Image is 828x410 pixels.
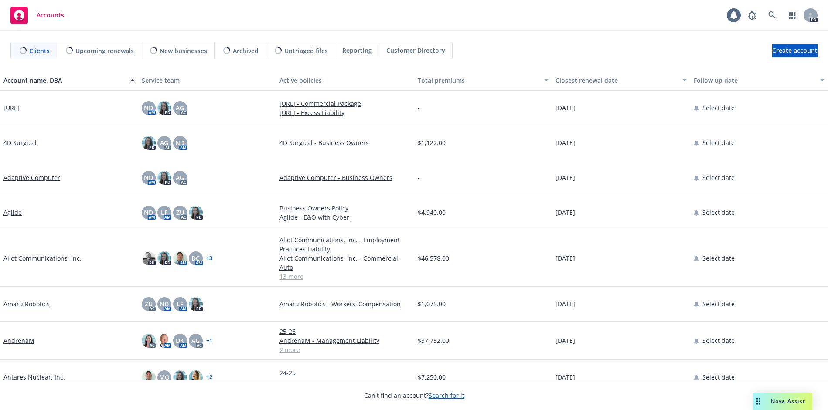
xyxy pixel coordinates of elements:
[772,44,818,57] a: Create account
[555,173,575,182] span: [DATE]
[418,76,539,85] div: Total premiums
[555,208,575,217] span: [DATE]
[3,299,50,308] a: Amaru Robotics
[142,334,156,348] img: photo
[175,138,184,147] span: ND
[555,373,575,382] span: [DATE]
[279,377,411,386] a: 24-25
[189,206,203,220] img: photo
[555,254,575,263] span: [DATE]
[702,173,735,182] span: Select date
[784,7,801,24] a: Switch app
[555,299,575,308] span: [DATE]
[3,336,34,345] a: AndrenaM
[144,103,153,112] span: ND
[702,208,735,217] span: Select date
[144,208,153,217] span: ND
[418,373,446,382] span: $7,250.00
[555,103,575,112] span: [DATE]
[279,368,411,377] a: 24-25
[279,203,411,213] a: Business Owners Policy
[279,173,411,182] a: Adaptive Computer - Business Owners
[173,251,187,265] img: photo
[157,101,171,115] img: photo
[772,42,818,59] span: Create account
[418,138,446,147] span: $1,122.00
[414,70,552,91] button: Total premiums
[279,299,411,308] a: Amaru Robotics - Workers' Compensation
[142,251,156,265] img: photo
[157,171,171,185] img: photo
[3,103,19,112] a: [URL]
[161,208,167,217] span: LF
[142,136,156,150] img: photo
[418,299,446,308] span: $1,075.00
[279,235,411,254] a: Allot Communications, Inc. - Employment Practices Liability
[555,336,575,345] span: [DATE]
[142,370,156,384] img: photo
[75,46,134,55] span: Upcoming renewals
[233,46,259,55] span: Archived
[206,375,212,380] a: + 2
[418,208,446,217] span: $4,940.00
[145,299,153,308] span: ZU
[552,70,690,91] button: Closest renewal date
[7,3,68,27] a: Accounts
[3,138,37,147] a: 4D Surgical
[771,397,805,405] span: Nova Assist
[418,254,449,263] span: $46,578.00
[342,46,372,55] span: Reporting
[386,46,445,55] span: Customer Directory
[157,251,171,265] img: photo
[702,254,735,263] span: Select date
[160,299,169,308] span: ND
[279,76,411,85] div: Active policies
[189,370,203,384] img: photo
[418,173,420,182] span: -
[191,336,200,345] span: AG
[176,336,184,345] span: DK
[555,138,575,147] span: [DATE]
[176,103,184,112] span: AG
[276,70,414,91] button: Active policies
[702,138,735,147] span: Select date
[279,272,411,281] a: 13 more
[159,373,170,382] span: MQ
[418,103,420,112] span: -
[753,393,812,410] button: Nova Assist
[279,99,411,108] a: [URL] - Commercial Package
[743,7,761,24] a: Report a Bug
[694,76,815,85] div: Follow up date
[753,393,764,410] div: Drag to move
[279,108,411,117] a: [URL] - Excess Liability
[3,254,82,263] a: Allot Communications, Inc.
[3,373,65,382] a: Antares Nuclear, Inc.
[279,336,411,345] a: AndrenaM - Management Liability
[279,213,411,222] a: Aglide - E&O with Cyber
[176,173,184,182] span: AG
[176,208,184,217] span: ZU
[177,299,183,308] span: LF
[206,256,212,261] a: + 3
[160,46,207,55] span: New businesses
[279,327,411,336] a: 25-26
[206,338,212,343] a: + 1
[3,76,125,85] div: Account name, DBA
[3,173,60,182] a: Adaptive Computer
[173,370,187,384] img: photo
[429,391,464,400] a: Search for it
[702,336,735,345] span: Select date
[364,391,464,400] span: Can't find an account?
[138,70,276,91] button: Service team
[279,138,411,147] a: 4D Surgical - Business Owners
[189,297,203,311] img: photo
[3,208,22,217] a: Aglide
